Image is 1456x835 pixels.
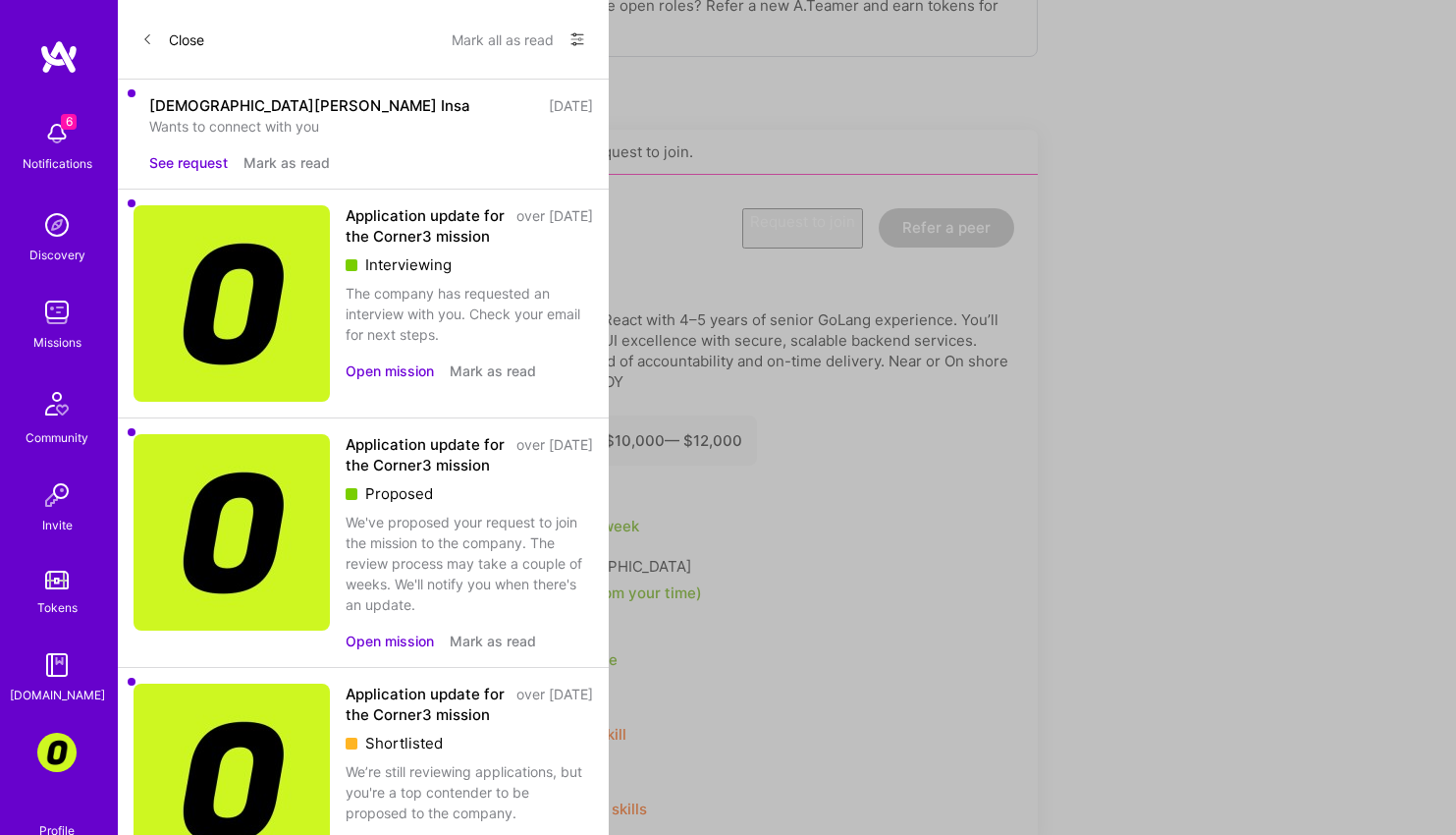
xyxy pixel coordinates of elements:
[37,293,77,332] img: teamwork
[346,631,434,651] button: Open mission
[37,475,77,515] img: Invite
[10,685,105,705] div: [DOMAIN_NAME]
[37,205,77,245] img: discovery
[42,515,73,535] div: Invite
[134,205,330,402] img: Company Logo
[29,245,85,265] div: Discovery
[346,361,434,381] button: Open mission
[45,571,69,589] img: tokens
[346,483,593,504] div: Proposed
[346,434,505,475] div: Application update for the Corner3 mission
[346,684,505,725] div: Application update for the Corner3 mission
[37,114,77,153] img: bell
[26,427,88,448] div: Community
[346,283,593,345] div: The company has requested an interview with you. Check your email for next steps.
[149,152,228,173] button: See request
[450,361,536,381] button: Mark as read
[516,434,593,475] div: over [DATE]
[149,95,470,116] div: [DEMOGRAPHIC_DATA][PERSON_NAME] Insa
[549,95,593,116] div: [DATE]
[33,332,81,353] div: Missions
[346,512,593,615] div: We've proposed your request to join the mission to the company. The review process may take a cou...
[149,116,593,137] div: Wants to connect with you
[516,205,593,247] div: over [DATE]
[516,684,593,725] div: over [DATE]
[37,733,77,772] img: Corner3: Building an AI User Researcher
[346,205,505,247] div: Application update for the Corner3 mission
[452,24,554,55] button: Mark all as read
[37,597,78,618] div: Tokens
[37,645,77,685] img: guide book
[61,114,77,130] span: 6
[23,153,92,174] div: Notifications
[141,24,204,55] button: Close
[243,152,330,173] button: Mark as read
[346,254,593,275] div: Interviewing
[450,631,536,651] button: Mark as read
[33,380,81,427] img: Community
[346,761,593,823] div: We’re still reviewing applications, but you're a top contender to be proposed to the company.
[39,39,79,75] img: logo
[32,733,81,772] a: Corner3: Building an AI User Researcher
[134,434,330,631] img: Company Logo
[346,733,593,753] div: Shortlisted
